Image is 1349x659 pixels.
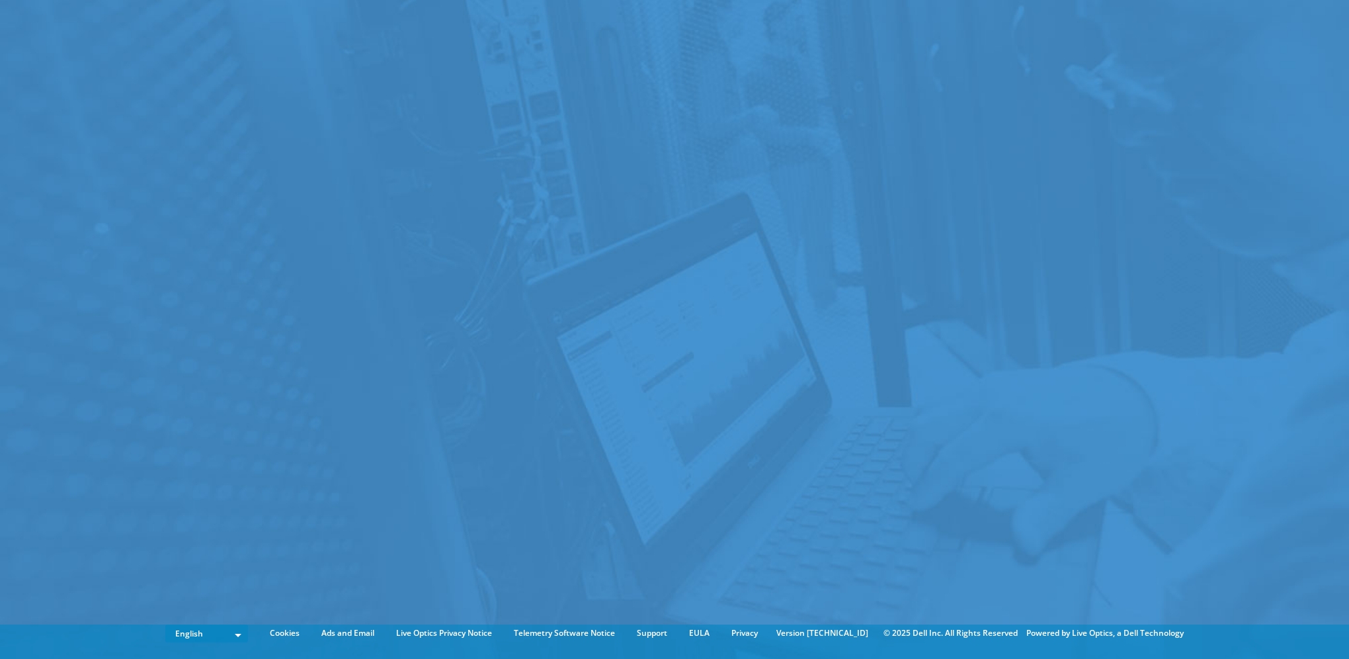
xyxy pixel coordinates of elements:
li: © 2025 Dell Inc. All Rights Reserved [877,626,1024,640]
a: Live Optics Privacy Notice [386,626,502,640]
a: Support [627,626,677,640]
a: Ads and Email [311,626,384,640]
a: Privacy [721,626,768,640]
a: Telemetry Software Notice [504,626,625,640]
a: Cookies [260,626,309,640]
li: Powered by Live Optics, a Dell Technology [1026,626,1184,640]
li: Version [TECHNICAL_ID] [770,626,875,640]
a: EULA [679,626,719,640]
